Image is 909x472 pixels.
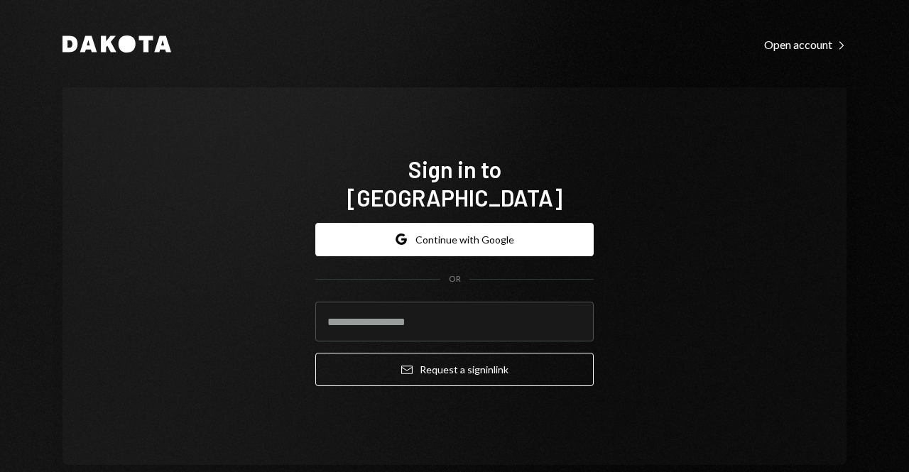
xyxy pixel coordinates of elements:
div: Open account [764,38,847,52]
button: Request a signinlink [315,353,594,386]
div: OR [449,273,461,285]
a: Open account [764,36,847,52]
h1: Sign in to [GEOGRAPHIC_DATA] [315,155,594,212]
button: Continue with Google [315,223,594,256]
